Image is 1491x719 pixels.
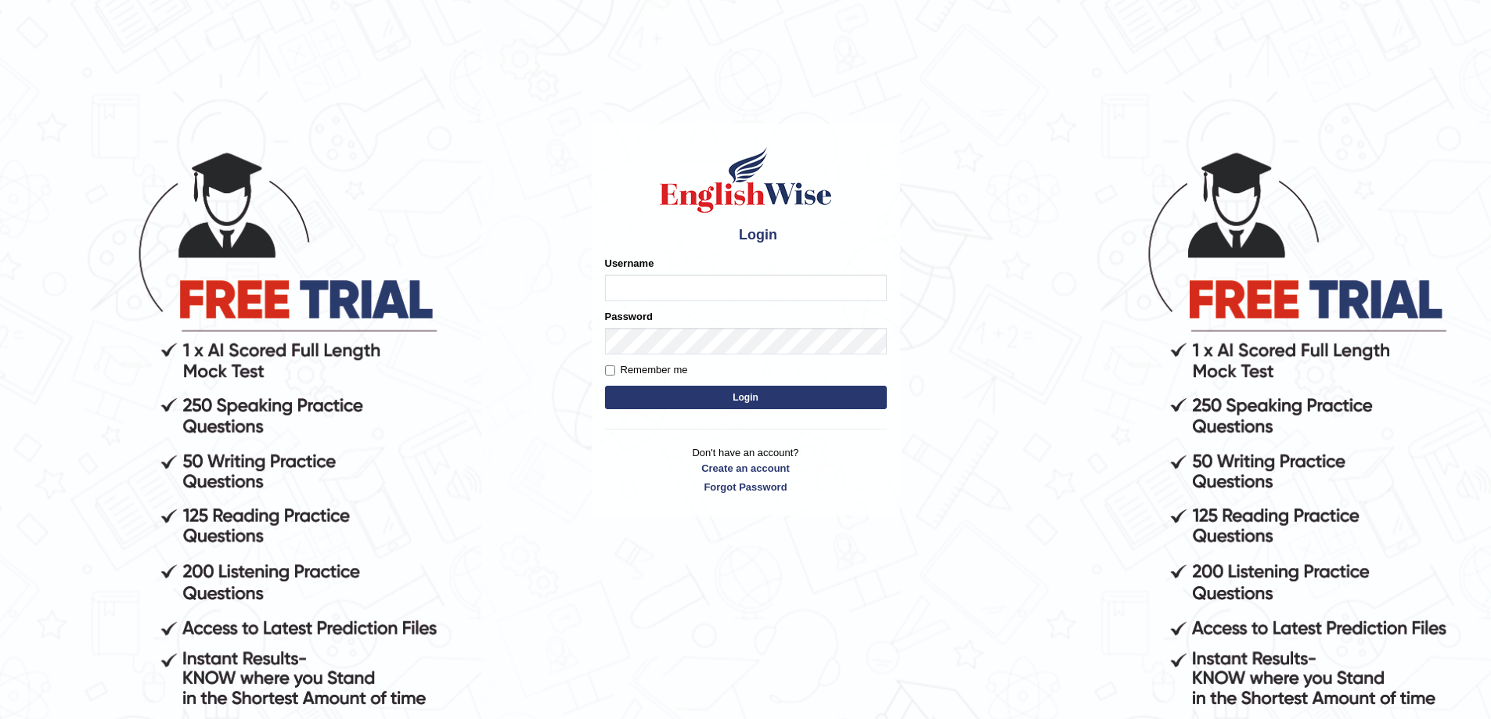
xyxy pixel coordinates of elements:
a: Forgot Password [605,480,887,494]
label: Remember me [605,362,688,378]
label: Password [605,309,653,324]
h4: Login [605,223,887,248]
button: Login [605,386,887,409]
label: Username [605,256,654,271]
p: Don't have an account? [605,445,887,494]
input: Remember me [605,365,615,376]
a: Create an account [605,461,887,476]
img: Logo of English Wise sign in for intelligent practice with AI [657,145,835,215]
